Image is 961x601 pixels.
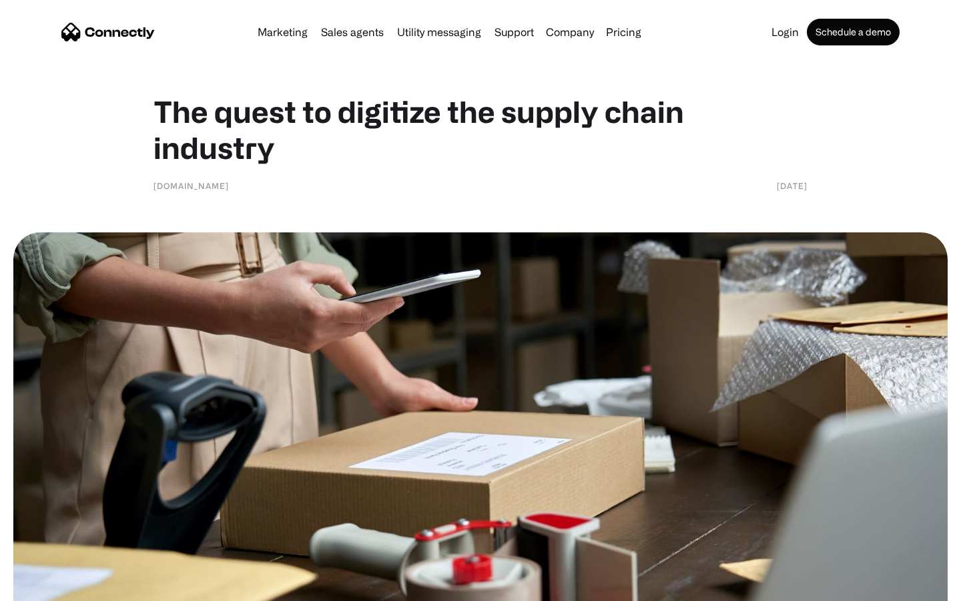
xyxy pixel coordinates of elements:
[601,27,647,37] a: Pricing
[546,23,594,41] div: Company
[153,179,229,192] div: [DOMAIN_NAME]
[392,27,487,37] a: Utility messaging
[766,27,804,37] a: Login
[153,93,808,166] h1: The quest to digitize the supply chain industry
[777,179,808,192] div: [DATE]
[489,27,539,37] a: Support
[316,27,389,37] a: Sales agents
[252,27,313,37] a: Marketing
[807,19,900,45] a: Schedule a demo
[13,578,80,596] aside: Language selected: English
[27,578,80,596] ul: Language list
